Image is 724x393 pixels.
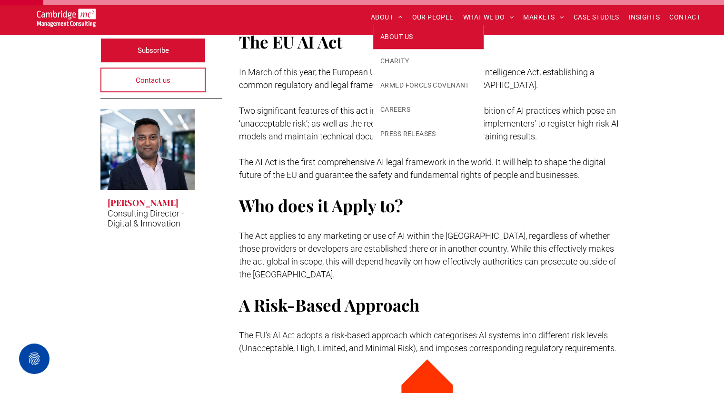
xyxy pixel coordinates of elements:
span: The EU AI Act [239,30,342,53]
a: MARKETS [518,10,568,25]
span: Subscribe [138,39,169,62]
img: Go to Homepage [37,9,96,27]
a: Subscribe [100,38,206,63]
a: PRESS RELEASES [373,122,484,146]
a: ARMED FORCES COVENANT [373,73,484,98]
h3: [PERSON_NAME] [108,197,179,208]
a: ABOUT US [373,25,484,49]
span: The AI Act is the first comprehensive AI legal framework in the world. It will help to shape the ... [239,157,605,180]
span: ABOUT US [380,32,413,42]
span: The EU’s AI Act adopts a risk-based approach which categorises AI systems into different risk lev... [239,330,616,353]
a: WHAT WE DO [458,10,519,25]
span: In March of this year, the European Union published their Artificial Intelligence Act, establishi... [239,67,595,90]
a: OUR PEOPLE [407,10,458,25]
a: Your Business Transformed | Cambridge Management Consulting [37,10,96,20]
a: CASE STUDIES [569,10,624,25]
span: Who does it Apply to? [239,194,403,216]
span: Contact us [136,69,170,92]
a: CHARITY [373,49,484,73]
a: CONTACT [664,10,705,25]
span: CHARITY [380,56,409,66]
p: Consulting Director - Digital & Innovation [108,208,188,228]
span: ABOUT [371,10,403,25]
span: A Risk-Based Approach [239,294,419,316]
a: ABOUT [366,10,407,25]
span: PRESS RELEASES [380,129,436,139]
span: ARMED FORCES COVENANT [380,80,469,90]
span: Two significant features of this act include the definition and prohibition of AI practices which... [239,106,619,141]
a: Contact us [100,68,206,92]
span: CAREERS [380,105,410,115]
a: CAREERS [373,98,484,122]
a: Rachi Weerasinghe [100,109,195,190]
a: INSIGHTS [624,10,664,25]
span: The Act applies to any marketing or use of AI within the [GEOGRAPHIC_DATA], regardless of whether... [239,231,616,279]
